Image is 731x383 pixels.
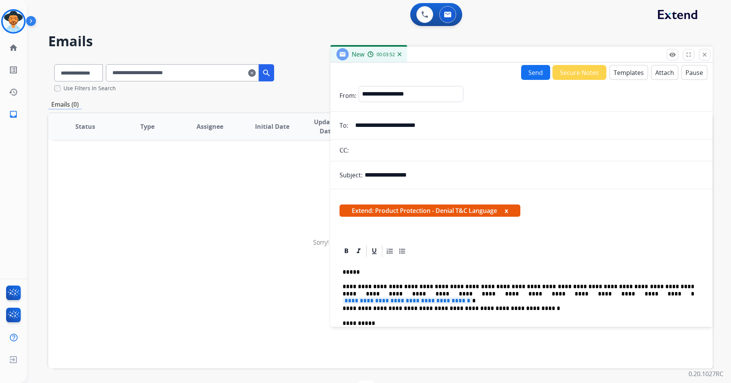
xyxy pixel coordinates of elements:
span: Status [75,122,95,131]
p: Subject: [340,170,362,180]
span: Extend: Product Protection - Denial T&C Language [340,204,520,217]
mat-icon: close [701,51,708,58]
span: Updated Date [310,117,344,136]
div: Underline [369,245,380,257]
mat-icon: list_alt [9,65,18,75]
span: Type [140,122,154,131]
button: Attach [651,65,678,80]
button: x [505,206,508,215]
div: Bold [341,245,352,257]
mat-icon: remove_red_eye [669,51,676,58]
p: From: [340,91,356,100]
span: Initial Date [255,122,289,131]
div: Ordered List [384,245,396,257]
h2: Emails [48,34,713,49]
span: Sorry! There are no emails to display for current [313,238,442,247]
mat-icon: clear [248,68,256,78]
p: 0.20.1027RC [689,369,723,378]
mat-icon: fullscreen [685,51,692,58]
mat-icon: search [262,68,271,78]
button: Templates [609,65,648,80]
button: Pause [681,65,707,80]
p: Emails (0) [48,100,82,109]
mat-icon: inbox [9,110,18,119]
p: CC: [340,146,349,155]
mat-icon: home [9,43,18,52]
div: Bullet List [396,245,408,257]
span: Assignee [197,122,223,131]
span: New [352,50,364,58]
button: Send [521,65,550,80]
p: To: [340,121,348,130]
img: avatar [3,11,24,32]
span: 00:03:52 [377,52,395,58]
div: Italic [353,245,364,257]
label: Use Filters In Search [63,84,116,92]
button: Secure Notes [552,65,606,80]
mat-icon: history [9,88,18,97]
